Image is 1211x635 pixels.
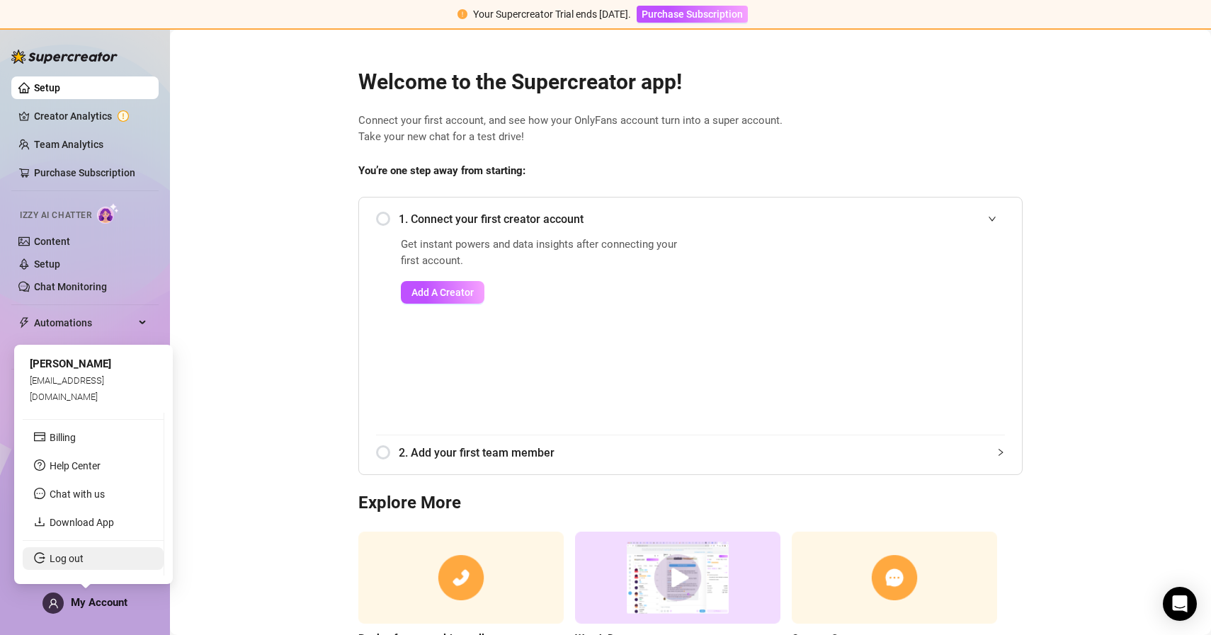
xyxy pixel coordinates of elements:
[399,444,1005,462] span: 2. Add your first team member
[1163,587,1197,621] div: Open Intercom Messenger
[401,236,686,270] span: Get instant powers and data insights after connecting your first account.
[97,203,119,224] img: AI Chatter
[50,460,101,471] a: Help Center
[473,8,631,20] span: Your Supercreator Trial ends [DATE].
[11,50,118,64] img: logo-BBDzfeDw.svg
[34,236,70,247] a: Content
[358,164,525,177] strong: You’re one step away from starting:
[642,8,743,20] span: Purchase Subscription
[376,435,1005,470] div: 2. Add your first team member
[34,281,107,292] a: Chat Monitoring
[996,448,1005,457] span: collapsed
[34,139,103,150] a: Team Analytics
[50,488,105,500] span: Chat with us
[34,340,135,362] span: Chat Copilot
[401,281,686,304] a: Add A Creator
[457,9,467,19] span: exclamation-circle
[34,311,135,334] span: Automations
[23,547,164,570] li: Log out
[50,432,76,443] a: Billing
[34,258,60,270] a: Setup
[411,287,474,298] span: Add A Creator
[401,281,484,304] button: Add A Creator
[30,375,104,401] span: [EMAIL_ADDRESS][DOMAIN_NAME]
[358,492,1023,515] h3: Explore More
[23,426,164,449] li: Billing
[50,517,114,528] a: Download App
[71,596,127,609] span: My Account
[399,210,1005,228] span: 1. Connect your first creator account
[50,553,84,564] a: Log out
[34,488,45,499] span: message
[30,357,111,370] span: [PERSON_NAME]
[358,113,1023,146] span: Connect your first account, and see how your OnlyFans account turn into a super account. Take you...
[20,209,91,222] span: Izzy AI Chatter
[358,532,564,624] img: consulting call
[792,532,997,624] img: contact support
[358,69,1023,96] h2: Welcome to the Supercreator app!
[34,167,135,178] a: Purchase Subscription
[376,202,1005,236] div: 1. Connect your first creator account
[34,105,147,127] a: Creator Analytics exclamation-circle
[34,82,60,93] a: Setup
[637,8,748,20] a: Purchase Subscription
[18,317,30,328] span: thunderbolt
[575,532,780,624] img: supercreator demo
[48,598,59,609] span: user
[722,236,1005,418] iframe: Add Creators
[988,214,996,223] span: expanded
[637,6,748,23] button: Purchase Subscription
